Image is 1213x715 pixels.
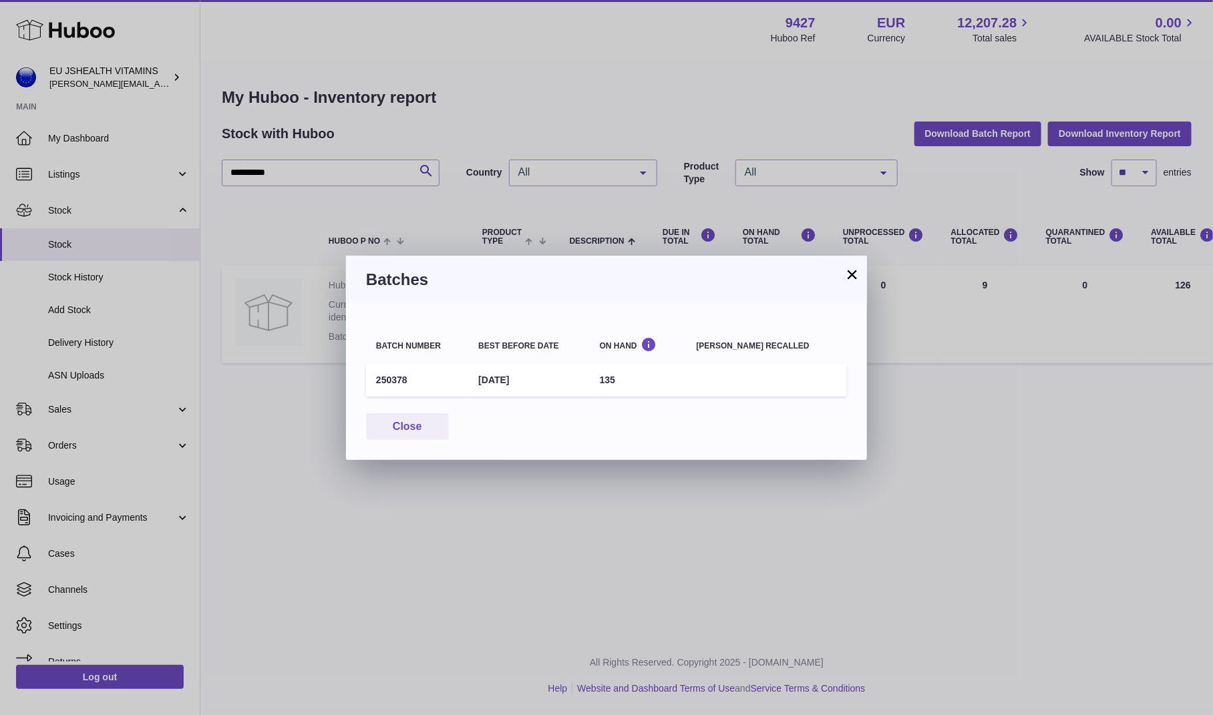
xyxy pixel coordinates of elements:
[366,269,847,290] h3: Batches
[366,413,449,441] button: Close
[478,342,579,350] div: Best before date
[366,364,468,397] td: 250378
[844,266,860,282] button: ×
[600,337,677,350] div: On Hand
[590,364,687,397] td: 135
[468,364,589,397] td: [DATE]
[376,342,458,350] div: Batch number
[697,342,837,350] div: [PERSON_NAME] recalled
